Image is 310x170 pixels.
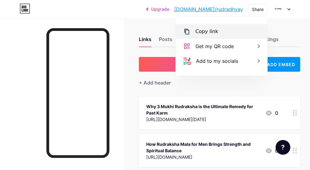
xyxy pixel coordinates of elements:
div: 0 [265,147,278,154]
div: 0 [265,109,278,117]
button: + ADD LINK [139,57,253,72]
div: Share [252,6,264,13]
a: Upgrade [146,7,169,12]
div: Why 3 Mukhi Rudraksha is the Ultimate Remedy for Past Karm [146,103,260,116]
div: [URL][DOMAIN_NAME][DATE] [146,116,260,123]
a: [DOMAIN_NAME]/rudradhyay [174,6,243,13]
div: Copy link [195,28,218,35]
div: [URL][DOMAIN_NAME] [146,154,260,160]
div: Get my QR code [195,43,234,50]
div: Add to my socials [196,57,238,65]
div: Posts [159,36,172,47]
div: + ADD EMBED [257,57,300,72]
img: rudradhyay [272,3,284,15]
div: Links [139,36,151,47]
div: + Add header [139,79,171,86]
div: Settings [259,36,279,47]
div: How Rudraksha Mala for Men Brings Strength and Spiritual Balance [146,141,260,154]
